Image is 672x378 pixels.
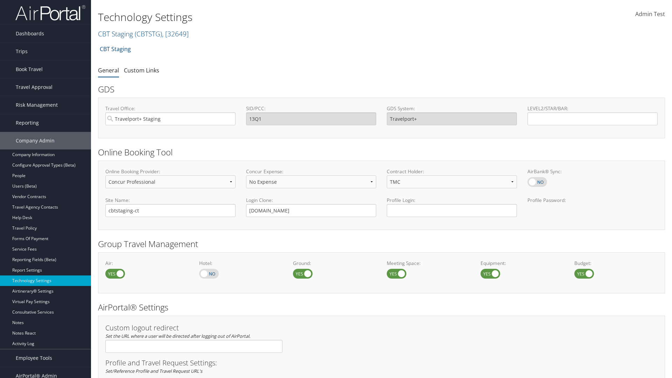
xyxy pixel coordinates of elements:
a: CBT Staging [100,42,131,56]
h2: Group Travel Management [98,238,665,250]
a: Custom Links [124,66,159,74]
label: Contract Holder: [387,168,517,175]
label: GDS System: [387,105,517,112]
label: Meeting Space: [387,260,470,267]
h3: Profile and Travel Request Settings: [105,359,658,366]
h2: AirPortal® Settings [98,301,665,313]
span: Travel Approval [16,78,52,96]
h2: Online Booking Tool [98,146,665,158]
label: Budget: [574,260,658,267]
span: , [ 32649 ] [162,29,189,38]
label: Profile Login: [387,197,517,217]
img: airportal-logo.png [15,5,85,21]
span: Dashboards [16,25,44,42]
span: Employee Tools [16,349,52,367]
span: Trips [16,43,28,60]
span: Reporting [16,114,39,132]
h1: Technology Settings [98,10,476,24]
h2: GDS [98,83,660,95]
span: ( CBTSTG ) [135,29,162,38]
label: Travel Office: [105,105,236,112]
a: Admin Test [635,3,665,25]
a: General [98,66,119,74]
label: Air: [105,260,189,267]
label: AirBank® Sync [527,177,547,187]
label: LEVEL2/STAR/BAR: [527,105,658,112]
label: Site Name: [105,197,236,204]
span: Book Travel [16,61,43,78]
label: AirBank® Sync: [527,168,658,175]
label: Equipment: [481,260,564,267]
a: CBT Staging [98,29,189,38]
label: Concur Expense: [246,168,376,175]
em: Set/Reference Profile and Travel Request URL's [105,368,202,374]
label: SID/PCC: [246,105,376,112]
label: Ground: [293,260,376,267]
span: Admin Test [635,10,665,18]
label: Profile Password: [527,197,658,217]
label: Login Clone: [246,197,376,204]
span: Risk Management [16,96,58,114]
em: Set the URL where a user will be directed after logging out of AirPortal. [105,333,250,339]
label: Online Booking Provider: [105,168,236,175]
span: Company Admin [16,132,55,149]
label: Hotel: [199,260,282,267]
input: Profile Login: [387,204,517,217]
h3: Custom logout redirect [105,324,282,331]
